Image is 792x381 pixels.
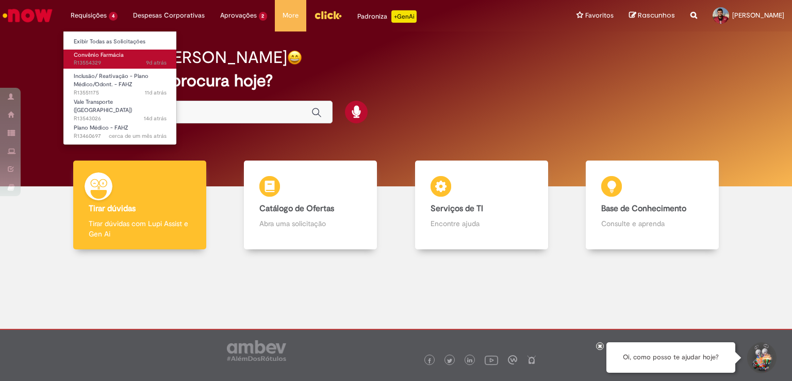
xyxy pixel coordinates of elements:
span: R13543026 [74,115,167,123]
span: Aprovações [220,10,257,21]
a: Serviços de TI Encontre ajuda [396,161,567,250]
img: ServiceNow [1,5,54,26]
img: logo_footer_workplace.png [508,355,517,364]
span: R13554329 [74,59,167,67]
span: Vale Transporte ([GEOGRAPHIC_DATA]) [74,98,132,114]
span: 14d atrás [144,115,167,122]
button: Iniciar Conversa de Suporte [746,342,777,373]
a: Aberto R13543026 : Vale Transporte (VT) [63,97,177,119]
b: Tirar dúvidas [89,203,136,214]
div: Oi, como posso te ajudar hoje? [606,342,735,373]
span: 9d atrás [146,59,167,67]
span: Rascunhos [638,10,675,20]
b: Serviços de TI [431,203,483,214]
span: Despesas Corporativas [133,10,205,21]
a: Tirar dúvidas Tirar dúvidas com Lupi Assist e Gen Ai [54,161,225,250]
img: logo_footer_naosei.png [527,355,536,364]
span: Inclusão/ Reativação - Plano Médico/Odont. - FAHZ [74,72,148,88]
span: R13460697 [74,132,167,140]
ul: Requisições [63,31,177,145]
time: 19/09/2025 15:09:09 [145,89,167,97]
span: Plano Médico - FAHZ [74,124,128,132]
h2: Boa tarde, [PERSON_NAME] [78,49,287,67]
span: 11d atrás [145,89,167,97]
a: Exibir Todas as Solicitações [63,36,177,47]
span: Convênio Farmácia [74,51,124,59]
p: +GenAi [391,10,417,23]
span: [PERSON_NAME] [732,11,784,20]
span: 2 [259,12,268,21]
p: Abra uma solicitação [259,218,361,229]
p: Consulte e aprenda [601,218,703,229]
span: R13551175 [74,89,167,97]
img: happy-face.png [287,50,302,65]
div: Padroniza [357,10,417,23]
a: Catálogo de Ofertas Abra uma solicitação [225,161,397,250]
img: logo_footer_youtube.png [485,353,498,367]
p: Tirar dúvidas com Lupi Assist e Gen Ai [89,218,191,239]
h2: O que você procura hoje? [78,72,714,90]
time: 17/09/2025 11:12:17 [144,115,167,122]
span: 4 [109,12,118,21]
span: Favoritos [585,10,614,21]
a: Aberto R13460697 : Plano Médico - FAHZ [63,122,177,141]
a: Aberto R13551175 : Inclusão/ Reativação - Plano Médico/Odont. - FAHZ [63,71,177,93]
img: logo_footer_twitter.png [447,358,452,363]
span: More [283,10,299,21]
img: logo_footer_facebook.png [427,358,432,363]
span: cerca de um mês atrás [109,132,167,140]
a: Aberto R13554329 : Convênio Farmácia [63,50,177,69]
img: logo_footer_ambev_rotulo_gray.png [227,340,286,361]
img: click_logo_yellow_360x200.png [314,7,342,23]
p: Encontre ajuda [431,218,533,229]
span: Requisições [71,10,107,21]
a: Base de Conhecimento Consulte e aprenda [567,161,738,250]
time: 29/08/2025 08:18:31 [109,132,167,140]
b: Base de Conhecimento [601,203,686,214]
img: logo_footer_linkedin.png [467,358,472,364]
b: Catálogo de Ofertas [259,203,334,214]
a: Rascunhos [629,11,675,21]
time: 22/09/2025 10:46:33 [146,59,167,67]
